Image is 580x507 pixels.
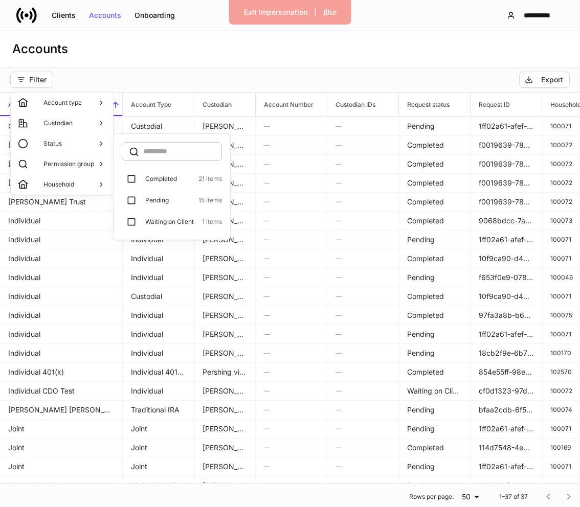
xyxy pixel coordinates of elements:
p: Waiting on Client [145,218,194,226]
p: Account type [43,99,82,107]
p: 21 items [198,175,222,183]
p: 1 items [202,218,222,226]
p: Status [43,140,62,148]
p: Completed [145,175,177,183]
p: Pending [145,196,169,204]
p: 15 items [198,196,222,204]
p: Household [43,180,74,189]
div: Blur [323,9,337,16]
div: Exit Impersonation [244,9,307,16]
p: Custodian [43,119,73,127]
p: Permission group [43,160,94,168]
